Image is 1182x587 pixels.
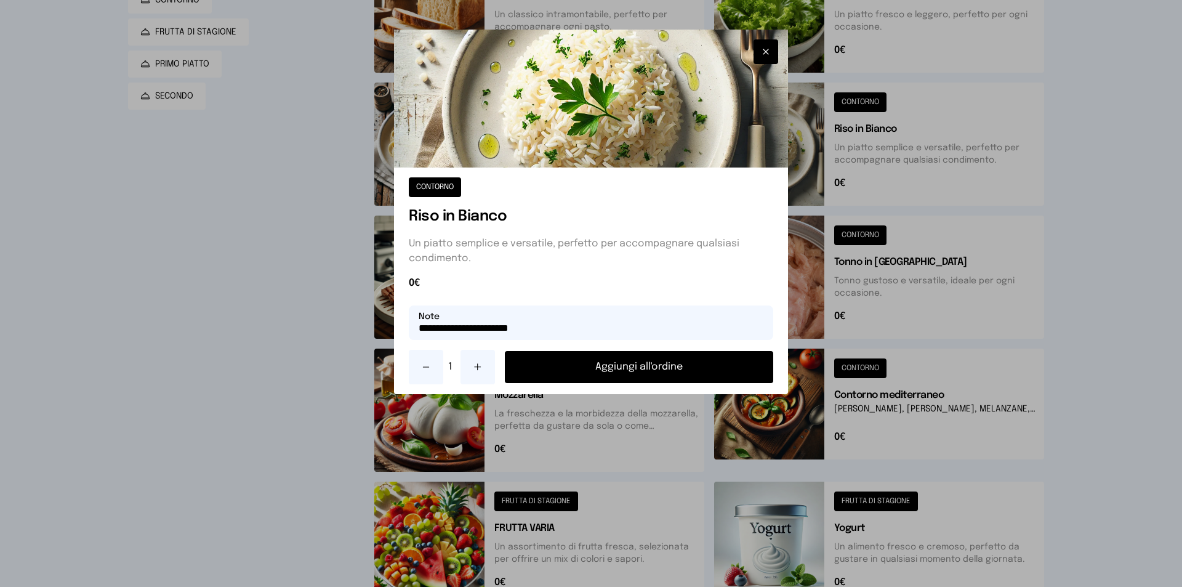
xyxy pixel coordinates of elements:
[394,30,788,168] img: Riso in Bianco
[409,207,773,227] h1: Riso in Bianco
[409,177,461,197] button: CONTORNO
[448,360,456,374] span: 1
[409,276,773,291] span: 0€
[505,351,773,383] button: Aggiungi all'ordine
[409,237,773,266] p: Un piatto semplice e versatile, perfetto per accompagnare qualsiasi condimento.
